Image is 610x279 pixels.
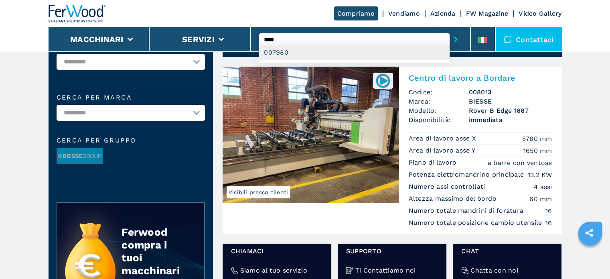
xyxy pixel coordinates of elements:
[409,182,487,191] p: Numero assi controllati
[57,148,103,164] img: image
[461,267,468,274] img: Chatta con noi
[504,35,512,43] img: Contattaci
[346,246,438,256] span: Supporto
[223,67,399,203] img: Centro di lavoro a Bordare BIESSE Rover B Edge 1667
[409,134,478,143] p: Area di lavoro asse X
[409,206,526,215] p: Numero totale mandrini di foratura
[409,194,499,203] p: Altezza massimo del bordo
[523,146,552,155] em: 1650 mm
[259,45,450,60] div: 007980
[70,35,124,44] button: Macchinari
[231,246,323,256] span: Chiamaci
[375,73,391,88] img: 008013
[409,146,478,155] p: Area di lavoro asse Y
[522,134,552,143] em: 5780 mm
[469,88,552,97] h3: 008013
[355,266,416,275] h4: Ti Contattiamo noi
[545,218,552,228] em: 16
[409,115,469,124] span: Disponibilità:
[227,186,290,198] span: Visibili presso clienti
[409,170,526,179] p: Potenza elettromandrino principale
[409,218,544,227] p: Numero totale posizione cambio utensile
[545,206,552,216] em: 16
[182,35,215,44] button: Servizi
[122,226,188,277] div: Ferwood compra i tuoi macchinari
[57,137,205,144] span: Cerca per Gruppo
[57,94,205,101] label: Cerca per marca
[240,266,307,275] h4: Siamo al tuo servizio
[469,106,552,115] h3: Rover B Edge 1667
[469,97,552,106] h3: BIESSE
[529,194,552,204] em: 60 mm
[519,10,561,17] a: Video Gallery
[488,158,552,167] em: a barre con ventose
[49,5,106,22] img: Ferwood
[346,267,353,274] img: Ti Contattiamo noi
[466,10,509,17] a: FW Magazine
[334,6,378,20] a: Compriamo
[223,67,562,234] a: Centro di lavoro a Bordare BIESSE Rover B Edge 1667Visibili presso clienti008013Centro di lavoro ...
[528,170,552,179] em: 13.2 KW
[450,30,462,49] button: submit-button
[388,10,420,17] a: Vendiamo
[409,88,469,97] span: Codice:
[496,27,562,51] div: Contattaci
[470,266,518,275] h4: Chatta con noi
[409,97,469,106] span: Marca:
[461,246,553,256] span: chat
[409,73,552,83] h2: Centro di lavoro a Bordare
[231,267,238,274] img: Siamo al tuo servizio
[534,182,552,191] em: 4 assi
[579,223,599,243] a: sharethis
[409,106,469,115] span: Modello:
[430,10,456,17] a: Azienda
[409,158,459,167] p: Piano di lavoro
[576,243,604,273] iframe: Chat
[469,115,552,124] span: immediata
